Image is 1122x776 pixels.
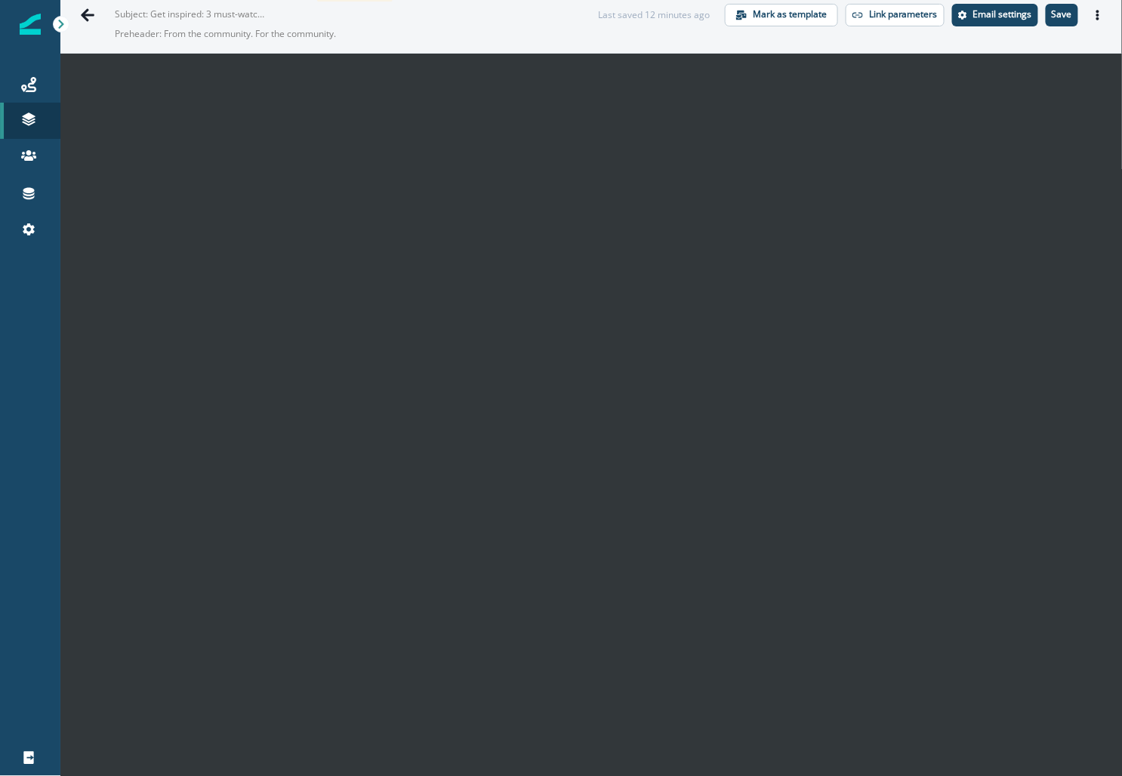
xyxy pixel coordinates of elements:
p: Link parameters [869,9,938,20]
p: Email settings [973,9,1032,20]
button: Save [1046,4,1078,26]
button: Mark as template [725,4,838,26]
p: Subject: Get inspired: 3 must-watch Voiceflow tutorials 🎥 [115,2,266,21]
div: Last saved 12 minutes ago [598,8,710,22]
button: Link parameters [846,4,945,26]
p: Preheader: From the community. For the community. [115,21,492,47]
img: Inflection [20,14,41,35]
button: Settings [952,4,1038,26]
p: Save [1052,9,1072,20]
button: Actions [1086,4,1110,26]
p: Mark as template [753,9,827,20]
